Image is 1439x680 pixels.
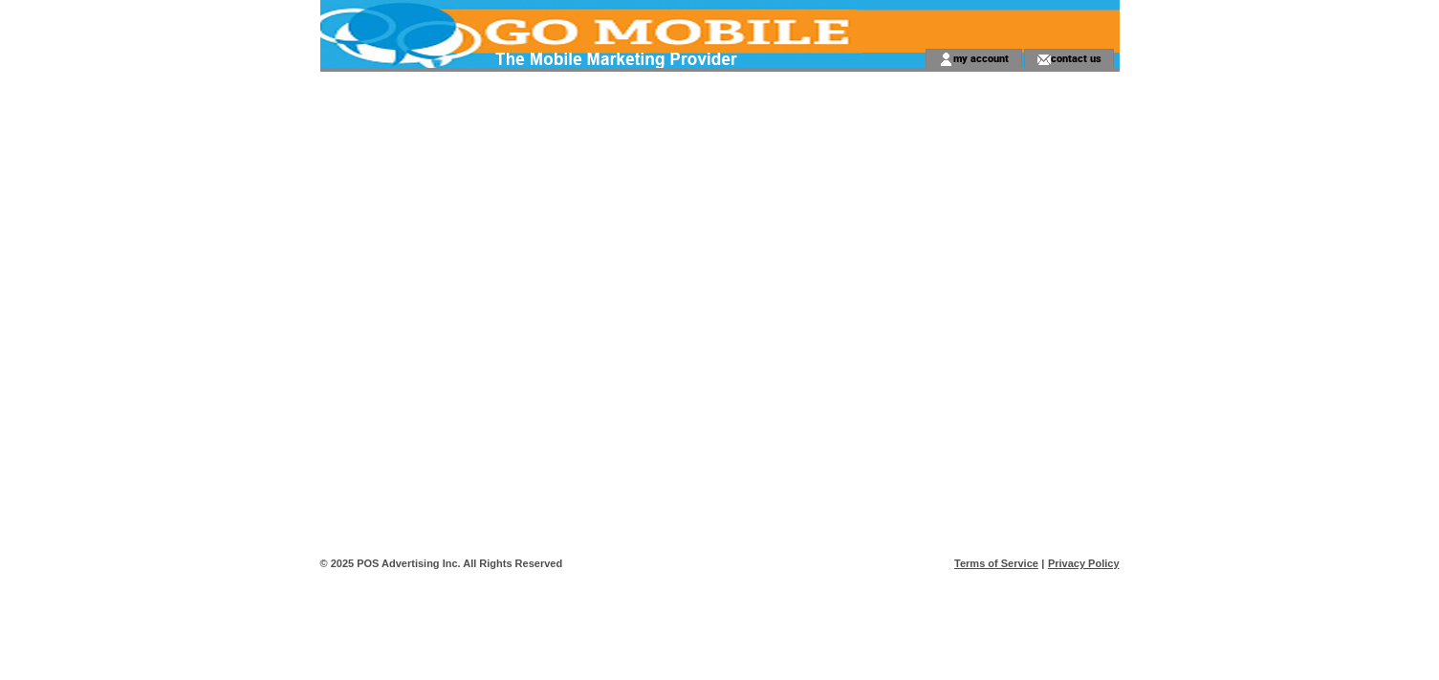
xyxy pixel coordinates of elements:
a: Privacy Policy [1048,558,1120,569]
span: | [1041,558,1044,569]
span: © 2025 POS Advertising Inc. All Rights Reserved [320,558,563,569]
a: Terms of Service [954,558,1038,569]
a: contact us [1051,52,1101,64]
img: account_icon.gif;jsessionid=C2C07C64864CFA5639D983116D7CF31E [939,52,953,67]
a: my account [953,52,1009,64]
img: contact_us_icon.gif;jsessionid=C2C07C64864CFA5639D983116D7CF31E [1036,52,1051,67]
